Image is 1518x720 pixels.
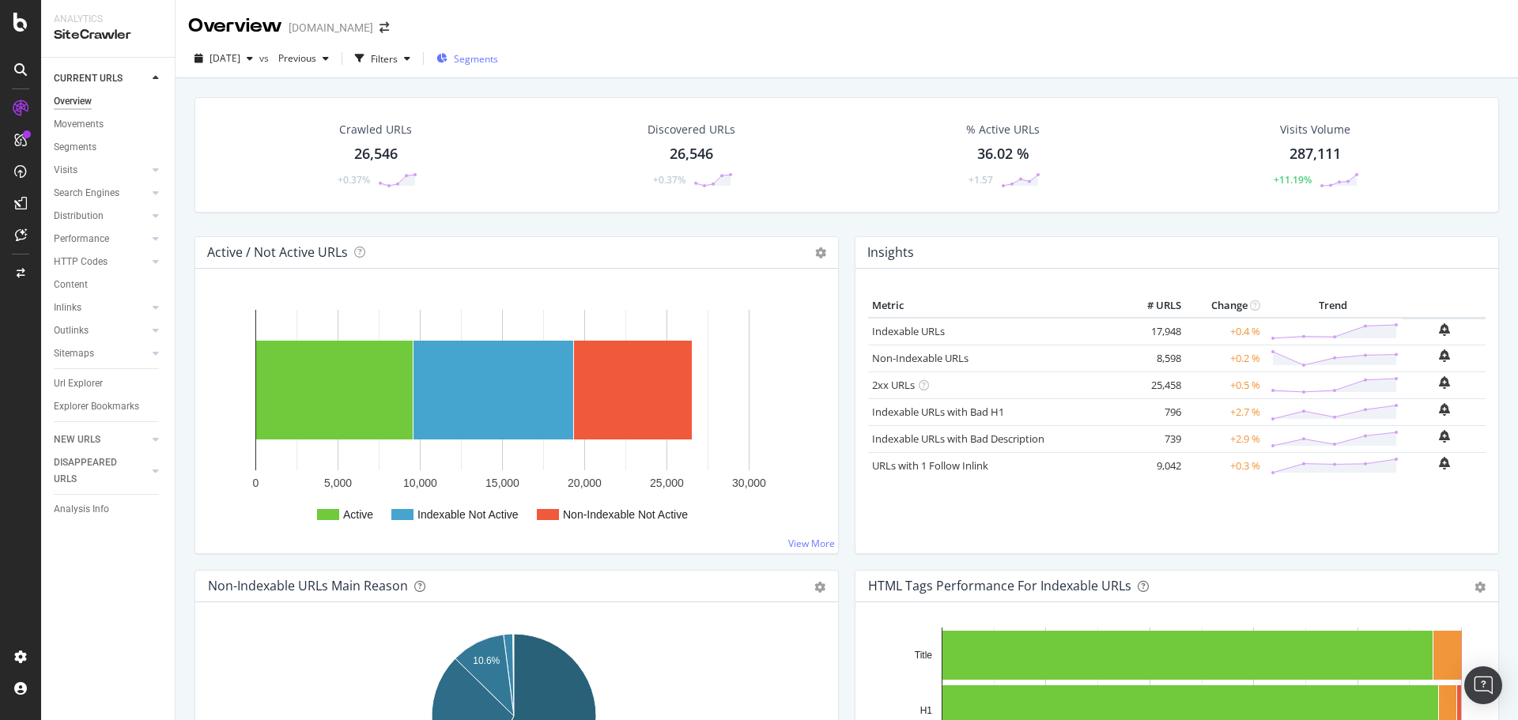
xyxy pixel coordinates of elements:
[349,46,417,71] button: Filters
[54,300,81,316] div: Inlinks
[1122,452,1185,479] td: 9,042
[650,477,684,489] text: 25,000
[1290,144,1341,164] div: 287,111
[872,458,988,473] a: URLs with 1 Follow Inlink
[872,405,1004,419] a: Indexable URLs with Bad H1
[54,432,100,448] div: NEW URLS
[1439,349,1450,362] div: bell-plus
[54,231,148,247] a: Performance
[54,116,104,133] div: Movements
[1122,371,1185,398] td: 25,458
[54,254,148,270] a: HTTP Codes
[54,185,119,202] div: Search Engines
[568,477,602,489] text: 20,000
[272,51,316,65] span: Previous
[54,116,164,133] a: Movements
[54,70,148,87] a: CURRENT URLS
[259,51,272,65] span: vs
[1185,398,1264,425] td: +2.7 %
[54,254,108,270] div: HTTP Codes
[54,432,148,448] a: NEW URLS
[354,144,398,164] div: 26,546
[1439,403,1450,416] div: bell-plus
[815,247,826,258] i: Options
[915,650,933,661] text: Title
[1439,376,1450,389] div: bell-plus
[1274,173,1312,187] div: +11.19%
[872,378,915,392] a: 2xx URLs
[54,398,164,415] a: Explorer Bookmarks
[473,655,500,666] text: 10.6%
[872,351,969,365] a: Non-Indexable URLs
[977,144,1029,164] div: 36.02 %
[485,477,519,489] text: 15,000
[1122,294,1185,318] th: # URLS
[1122,345,1185,371] td: 8,598
[814,582,825,593] div: gear
[1185,294,1264,318] th: Change
[54,345,148,362] a: Sitemaps
[1439,430,1450,443] div: bell-plus
[1464,666,1502,704] div: Open Intercom Messenger
[1122,425,1185,452] td: 739
[1264,294,1403,318] th: Trend
[670,144,713,164] div: 26,546
[1185,318,1264,345] td: +0.4 %
[54,93,164,110] a: Overview
[872,324,945,338] a: Indexable URLs
[732,477,766,489] text: 30,000
[403,477,437,489] text: 10,000
[1185,345,1264,371] td: +0.2 %
[339,122,412,138] div: Crawled URLs
[54,185,148,202] a: Search Engines
[788,537,835,550] a: View More
[54,322,89,339] div: Outlinks
[648,122,735,138] div: Discovered URLs
[54,26,162,44] div: SiteCrawler
[54,13,162,26] div: Analytics
[454,52,498,66] span: Segments
[868,578,1131,594] div: HTML Tags Performance for Indexable URLs
[417,508,519,521] text: Indexable Not Active
[969,173,993,187] div: +1.57
[54,322,148,339] a: Outlinks
[54,208,104,224] div: Distribution
[563,508,688,521] text: Non-Indexable Not Active
[54,93,92,110] div: Overview
[430,46,504,71] button: Segments
[289,20,373,36] div: [DOMAIN_NAME]
[1439,323,1450,336] div: bell-plus
[54,277,88,293] div: Content
[343,508,373,521] text: Active
[54,501,109,518] div: Analysis Info
[208,294,825,541] svg: A chart.
[54,208,148,224] a: Distribution
[872,432,1044,446] a: Indexable URLs with Bad Description
[379,22,389,33] div: arrow-right-arrow-left
[54,454,134,488] div: DISAPPEARED URLS
[867,242,914,263] h4: Insights
[1185,371,1264,398] td: +0.5 %
[54,231,109,247] div: Performance
[54,277,164,293] a: Content
[1439,457,1450,469] div: bell-plus
[54,375,164,392] a: Url Explorer
[868,294,1122,318] th: Metric
[371,52,398,66] div: Filters
[338,173,370,187] div: +0.37%
[54,454,148,488] a: DISAPPEARED URLS
[207,242,348,263] h4: Active / Not Active URLs
[1122,398,1185,425] td: 796
[272,46,335,71] button: Previous
[54,501,164,518] a: Analysis Info
[253,477,259,489] text: 0
[54,139,96,156] div: Segments
[54,398,139,415] div: Explorer Bookmarks
[324,477,352,489] text: 5,000
[1185,425,1264,452] td: +2.9 %
[1185,452,1264,479] td: +0.3 %
[54,375,103,392] div: Url Explorer
[54,345,94,362] div: Sitemaps
[208,578,408,594] div: Non-Indexable URLs Main Reason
